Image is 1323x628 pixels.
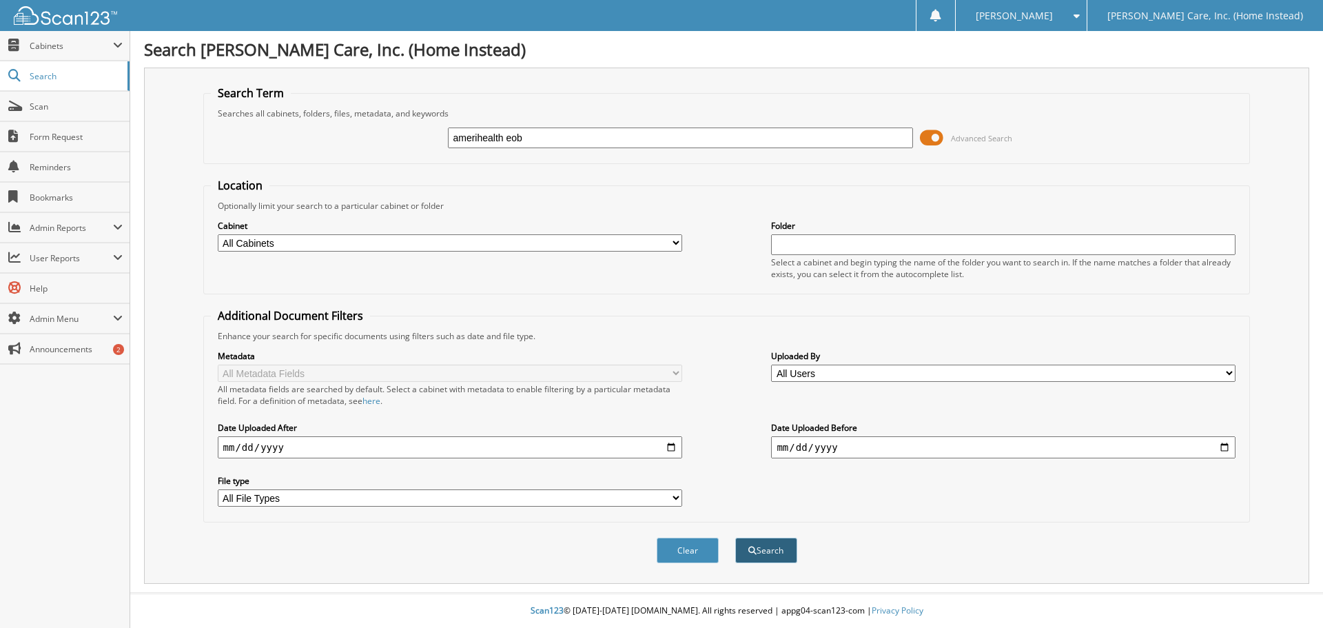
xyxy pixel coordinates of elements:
[218,350,682,362] label: Metadata
[362,395,380,407] a: here
[211,200,1243,212] div: Optionally limit your search to a particular cabinet or folder
[735,538,797,563] button: Search
[211,108,1243,119] div: Searches all cabinets, folders, files, metadata, and keywords
[218,383,682,407] div: All metadata fields are searched by default. Select a cabinet with metadata to enable filtering b...
[211,85,291,101] legend: Search Term
[771,256,1235,280] div: Select a cabinet and begin typing the name of the folder you want to search in. If the name match...
[30,161,123,173] span: Reminders
[30,131,123,143] span: Form Request
[113,344,124,355] div: 2
[130,594,1323,628] div: © [DATE]-[DATE] [DOMAIN_NAME]. All rights reserved | appg04-scan123-com |
[218,220,682,232] label: Cabinet
[771,436,1235,458] input: end
[30,192,123,203] span: Bookmarks
[218,436,682,458] input: start
[30,70,121,82] span: Search
[30,343,123,355] span: Announcements
[771,422,1235,434] label: Date Uploaded Before
[30,101,123,112] span: Scan
[951,133,1012,143] span: Advanced Search
[771,350,1235,362] label: Uploaded By
[211,330,1243,342] div: Enhance your search for specific documents using filters such as date and file type.
[771,220,1235,232] label: Folder
[531,605,564,616] span: Scan123
[976,12,1053,20] span: [PERSON_NAME]
[30,40,113,52] span: Cabinets
[1107,12,1303,20] span: [PERSON_NAME] Care, Inc. (Home Instead)
[144,38,1309,61] h1: Search [PERSON_NAME] Care, Inc. (Home Instead)
[218,475,682,487] label: File type
[657,538,719,563] button: Clear
[30,313,113,325] span: Admin Menu
[211,178,269,193] legend: Location
[14,6,117,25] img: scan123-logo-white.svg
[30,252,113,264] span: User Reports
[872,605,923,616] a: Privacy Policy
[218,422,682,434] label: Date Uploaded After
[30,283,123,294] span: Help
[30,222,113,234] span: Admin Reports
[211,308,370,323] legend: Additional Document Filters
